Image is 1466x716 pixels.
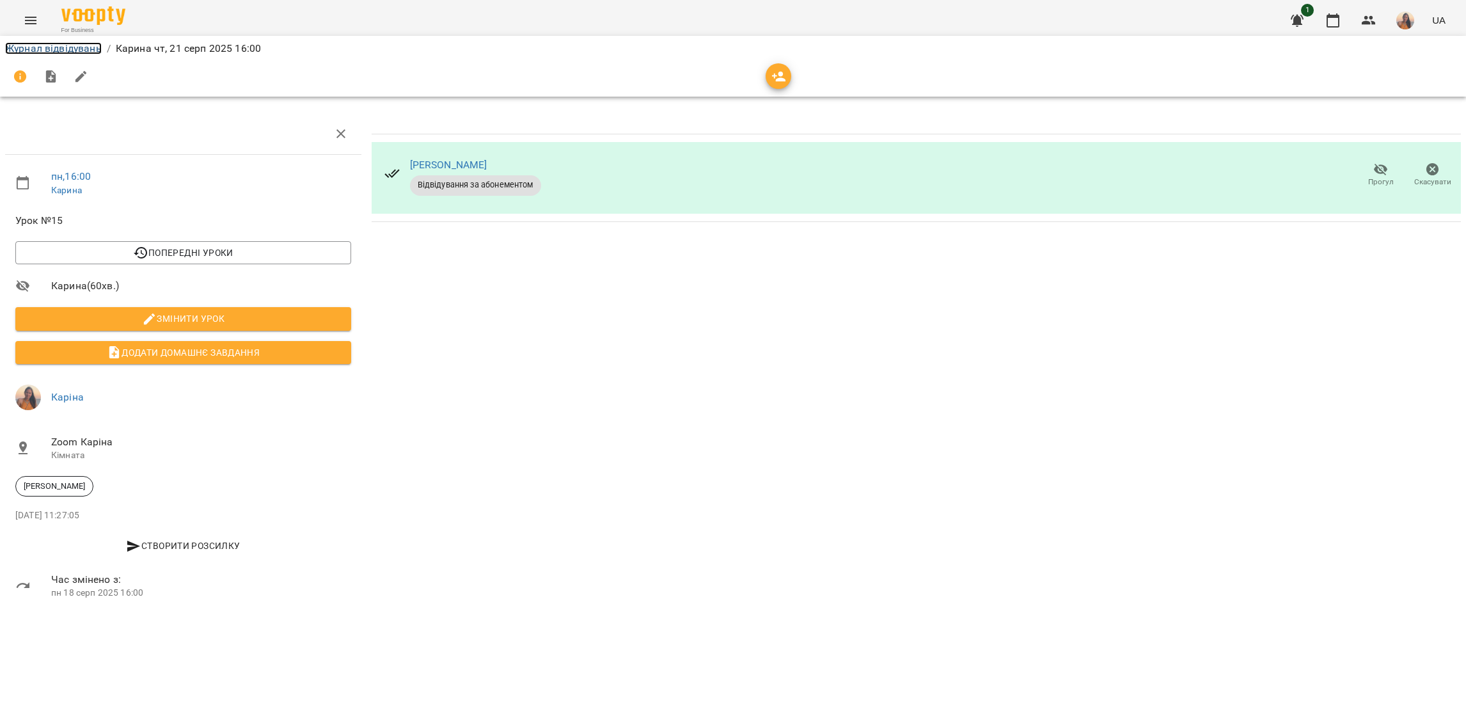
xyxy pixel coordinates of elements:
[16,481,93,492] span: [PERSON_NAME]
[1414,177,1451,187] span: Скасувати
[15,213,351,228] span: Урок №15
[15,476,93,497] div: [PERSON_NAME]
[107,41,111,56] li: /
[51,185,82,195] a: Карина
[1396,12,1414,29] img: 069e1e257d5519c3c657f006daa336a6.png
[15,534,351,557] button: Створити розсилку
[51,587,351,600] p: пн 18 серп 2025 16:00
[116,41,261,56] p: Карина чт, 21 серп 2025 16:00
[1355,157,1407,193] button: Прогул
[15,241,351,264] button: Попередні уроки
[1407,157,1458,193] button: Скасувати
[26,345,341,360] span: Додати домашнє завдання
[51,572,351,587] span: Час змінено з:
[26,311,341,326] span: Змінити урок
[410,179,541,191] span: Відвідування за абонементом
[15,341,351,364] button: Додати домашнє завдання
[5,41,1461,56] nav: breadcrumb
[1301,4,1314,17] span: 1
[15,509,351,522] p: [DATE] 11:27:05
[1368,177,1394,187] span: Прогул
[26,245,341,260] span: Попередні уроки
[61,6,125,25] img: Voopty Logo
[61,26,125,35] span: For Business
[410,159,487,171] a: [PERSON_NAME]
[51,170,91,182] a: пн , 16:00
[15,307,351,330] button: Змінити урок
[20,538,346,553] span: Створити розсилку
[15,385,41,410] img: 069e1e257d5519c3c657f006daa336a6.png
[1432,13,1446,27] span: UA
[51,391,84,403] a: Каріна
[51,278,351,294] span: Карина ( 60 хв. )
[51,434,351,450] span: Zoom Каріна
[15,5,46,36] button: Menu
[5,42,102,54] a: Журнал відвідувань
[1427,8,1451,32] button: UA
[51,449,351,462] p: Кімната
